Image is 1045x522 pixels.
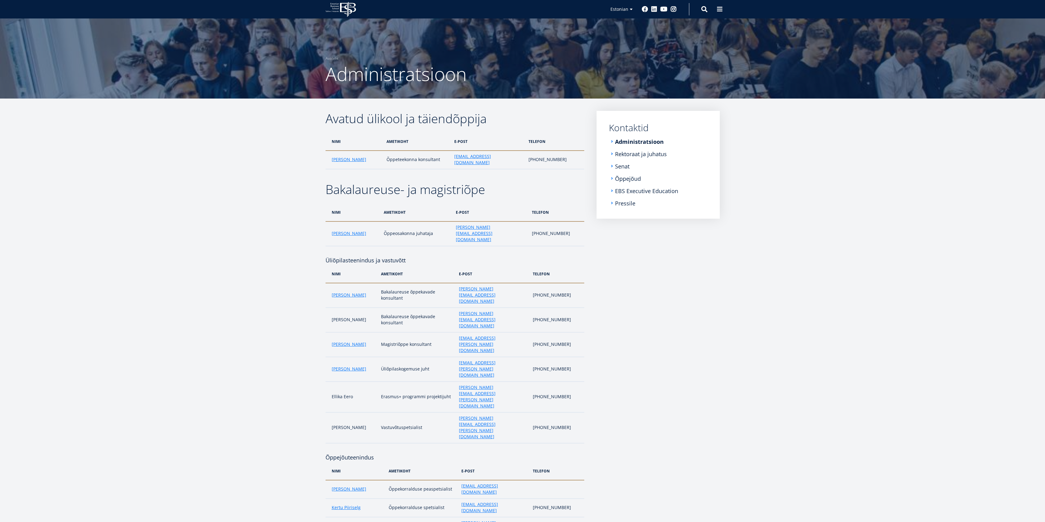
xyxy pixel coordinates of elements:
td: Ellika Eero [326,382,378,412]
th: ametikoht [386,462,458,480]
a: Õppejõud [615,176,641,182]
span: Administratsioon [326,61,467,87]
td: Bakalaureuse õppekavade konsultant [378,283,456,308]
th: telefon [525,132,584,151]
a: [EMAIL_ADDRESS][PERSON_NAME][DOMAIN_NAME] [459,335,527,354]
a: Pressile [615,200,635,206]
td: [PERSON_NAME] [326,412,378,443]
a: [PERSON_NAME][EMAIL_ADDRESS][DOMAIN_NAME] [459,310,527,329]
td: Õppekorralduse spetsialist [386,499,458,517]
a: [EMAIL_ADDRESS][DOMAIN_NAME] [454,153,522,166]
td: Üliõpilaskogemuse juht [378,357,456,382]
th: nimi [326,203,381,221]
h4: Üliõpilasteenindus ja vastuvõtt [326,246,584,265]
a: [PERSON_NAME][EMAIL_ADDRESS][PERSON_NAME][DOMAIN_NAME] [459,415,527,440]
th: nimi [326,265,378,283]
th: ametikoht [383,132,451,151]
a: Avaleht [326,55,338,62]
th: ametikoht [378,265,456,283]
a: Administratsioon [615,139,664,145]
td: Õppeteekonna konsultant [383,151,451,169]
td: [PHONE_NUMBER] [525,151,584,169]
th: e-post [453,203,529,221]
a: Rektoraat ja juhatus [615,151,667,157]
td: Magistriõppe konsultant [378,332,456,357]
a: [PERSON_NAME] [332,292,366,298]
a: [EMAIL_ADDRESS][DOMAIN_NAME] [461,483,527,495]
a: [PERSON_NAME] [332,486,366,492]
td: [PHONE_NUMBER] [530,283,584,308]
h4: Õppejõuteenindus [326,443,584,462]
th: e-post [456,265,530,283]
th: telefon [530,462,584,480]
th: ametikoht [381,203,453,221]
td: [PHONE_NUMBER] [530,499,584,517]
a: EBS Executive Education [615,188,678,194]
th: e-post [451,132,525,151]
td: [PHONE_NUMBER] [529,221,584,246]
a: [PERSON_NAME] [332,230,366,237]
h2: Avatud ülikool ja täiendõppija [326,111,584,126]
a: [PERSON_NAME] [332,156,366,163]
a: [PERSON_NAME][EMAIL_ADDRESS][PERSON_NAME][DOMAIN_NAME] [459,384,527,409]
a: Facebook [642,6,648,12]
a: [EMAIL_ADDRESS][PERSON_NAME][DOMAIN_NAME] [459,360,527,378]
td: [PHONE_NUMBER] [530,308,584,332]
th: telefon [529,203,584,221]
a: Instagram [670,6,677,12]
th: e-post [458,462,530,480]
td: Vastuvõtuspetsialist [378,412,456,443]
th: nimi [326,132,383,151]
td: Õppeosakonna juhataja [381,221,453,246]
a: [PERSON_NAME] [332,366,366,372]
td: [PHONE_NUMBER] [530,332,584,357]
a: Youtube [660,6,667,12]
td: Erasmus+ programmi projektijuht [378,382,456,412]
a: Kontaktid [609,123,707,132]
a: Senat [615,163,630,169]
a: Kertu Piiriselg [332,504,361,511]
p: [PHONE_NUMBER] [533,366,578,372]
th: telefon [530,265,584,283]
a: [PERSON_NAME][EMAIL_ADDRESS][DOMAIN_NAME] [459,286,527,304]
td: Bakalaureuse õppekavade konsultant [378,308,456,332]
a: Linkedin [651,6,657,12]
th: nimi [326,462,386,480]
td: [PHONE_NUMBER] [530,412,584,443]
p: Õppekorralduse peaspetsialist [389,486,455,492]
a: [EMAIL_ADDRESS][DOMAIN_NAME] [461,501,527,514]
a: [PERSON_NAME][EMAIL_ADDRESS][DOMAIN_NAME] [456,224,525,243]
td: [PHONE_NUMBER] [530,382,584,412]
td: [PERSON_NAME] [326,308,378,332]
a: [PERSON_NAME] [332,341,366,347]
span: [EMAIL_ADDRESS][DOMAIN_NAME] [461,483,498,495]
h2: Bakalaureuse- ja magistriõpe [326,182,584,197]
